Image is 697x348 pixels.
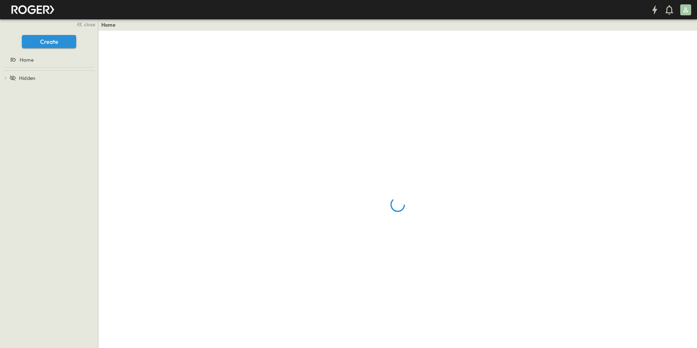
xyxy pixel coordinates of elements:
[1,55,95,65] a: Home
[73,19,97,29] button: close
[84,21,95,28] span: close
[22,35,76,48] button: Create
[101,21,116,28] a: Home
[20,56,34,63] span: Home
[101,21,120,28] nav: breadcrumbs
[19,74,35,82] span: Hidden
